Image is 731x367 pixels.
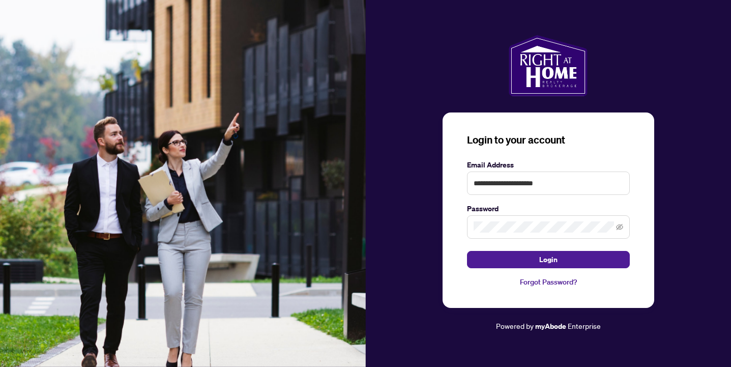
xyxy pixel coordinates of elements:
[467,276,630,288] a: Forgot Password?
[467,203,630,214] label: Password
[467,251,630,268] button: Login
[467,133,630,147] h3: Login to your account
[539,251,558,268] span: Login
[568,321,601,330] span: Enterprise
[535,321,566,332] a: myAbode
[467,159,630,171] label: Email Address
[496,321,534,330] span: Powered by
[616,223,623,231] span: eye-invisible
[509,35,588,96] img: ma-logo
